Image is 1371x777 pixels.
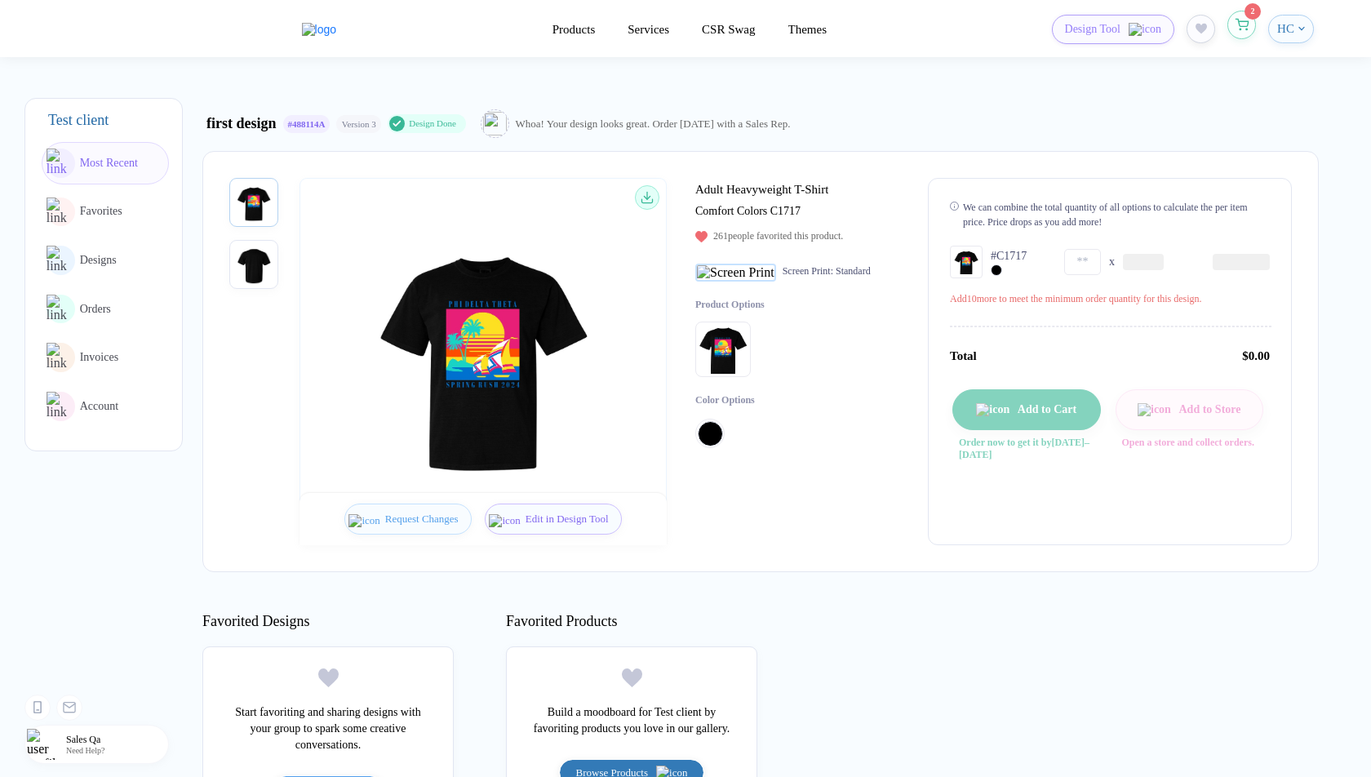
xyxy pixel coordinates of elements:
button: link to iconAccount [42,385,169,428]
span: Add to Store [1171,403,1241,416]
span: Orders [80,303,111,315]
img: a0be6fc7-7991-4a9b-a9e2-990529c1825b_nt_front_1754500955634.jpg [353,223,614,484]
div: We can combine the total quantity of all options to calculate the per item price. Price drops as ... [963,200,1270,229]
img: link to icon [47,343,76,372]
div: ThemesToggle dropdown menu [788,22,827,37]
span: Order now to get it by [DATE]–[DATE] [952,430,1099,461]
img: link to icon [47,198,76,227]
span: Invoices [80,351,118,363]
span: Need Help? [66,746,104,755]
span: Standard [836,265,871,277]
button: HC [1268,15,1314,43]
span: HC [1277,22,1294,36]
div: # C1717 [991,248,1027,264]
img: link to icon [47,295,76,324]
span: Account [80,400,118,412]
span: Edit in Design Tool [521,513,621,526]
img: a0be6fc7-7991-4a9b-a9e2-990529c1825b_nt_back_1754500955636.jpg [233,244,274,285]
img: Design Group Summary Cell [950,246,983,278]
span: Add to Cart [1009,403,1076,416]
div: Test client [48,112,169,129]
div: CSR SwagToggle dropdown menu [702,22,755,37]
img: link to icon [47,149,76,178]
button: Design Toolicon [1052,15,1174,44]
button: iconAdd to Cart [952,389,1101,430]
div: Favorited Products [506,613,618,630]
img: user profile [27,729,58,760]
img: Sophie.png [483,112,507,135]
div: Version 3 [342,119,376,129]
div: x [1109,254,1115,270]
div: first design [206,115,277,132]
span: Comfort Colors C1717 [695,205,801,218]
img: logo [302,23,336,36]
img: link to icon [47,246,76,275]
img: link to icon [47,392,76,421]
button: link to iconDesigns [42,239,169,282]
div: Favorited Designs [202,613,309,630]
span: 2 [1251,7,1255,16]
div: ProductsToggle dropdown menu chapters [552,22,596,37]
button: iconRequest Changes [344,504,471,535]
div: Whoa! Your design looks great. Order [DATE] with a Sales Rep. [516,118,791,131]
img: icon [489,514,520,527]
div: Start favoriting and sharing designs with your group to spark some creative conversations. [226,704,430,753]
img: icon [976,403,1009,416]
button: link to iconInvoices [42,336,169,379]
span: Sales Qa [66,734,168,746]
sup: 2 [1245,3,1261,20]
img: a0be6fc7-7991-4a9b-a9e2-990529c1825b_nt_front_1754500955634.jpg [233,182,274,223]
button: iconEdit in Design Tool [485,504,621,535]
button: link to iconFavorites [42,191,169,233]
span: Most Recent [80,157,138,169]
span: Screen Print : [783,265,833,277]
div: Add 10 more to meet the minimum order quantity for this design. [950,291,1270,306]
span: Design Tool [1065,22,1120,36]
div: Color Options [695,393,765,407]
div: #488114A [288,119,326,129]
img: icon [1129,23,1161,36]
img: Product Option [699,325,748,374]
img: Screen Print [695,264,776,282]
button: iconAdd to Store [1116,389,1264,430]
button: link to iconMost Recent [42,142,169,184]
span: Favorites [80,205,122,217]
img: icon [1138,403,1171,416]
span: Request Changes [380,513,471,526]
div: Adult Heavyweight T-Shirt [695,183,828,197]
div: Design Done [409,118,456,130]
span: 261 people favorited this product. [713,230,843,242]
div: Build a moodboard for Test client by favoriting products you love in our gallery. [530,704,734,737]
div: ServicesToggle dropdown menu [628,22,669,37]
span: Designs [80,254,117,266]
div: Product Options [695,298,765,312]
div: $0.00 [1242,347,1270,365]
button: link to iconOrders [42,288,169,331]
span: Open a store and collect orders. [1116,430,1262,449]
img: icon [348,514,379,527]
div: Total [950,347,977,365]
